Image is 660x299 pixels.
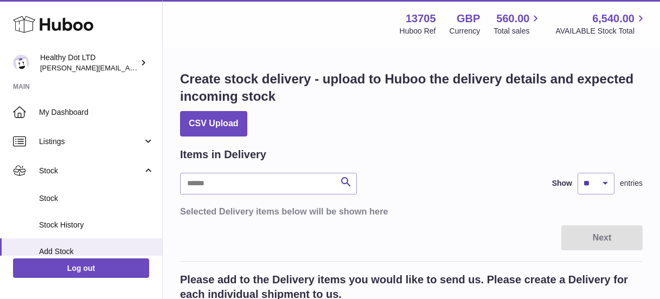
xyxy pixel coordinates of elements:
[496,11,529,26] span: 560.00
[39,107,154,118] span: My Dashboard
[39,166,143,176] span: Stock
[552,178,572,188] label: Show
[180,147,266,162] h2: Items in Delivery
[39,220,154,230] span: Stock History
[457,11,480,26] strong: GBP
[592,11,635,26] span: 6,540.00
[13,55,29,71] img: Dorothy@healthydot.com
[555,11,647,36] a: 6,540.00 AVAILABLE Stock Total
[40,63,217,72] span: [PERSON_NAME][EMAIL_ADDRESS][DOMAIN_NAME]
[180,111,247,136] button: CSV Upload
[39,136,143,147] span: Listings
[620,178,643,188] span: entries
[555,26,647,36] span: AVAILABLE Stock Total
[13,258,149,278] a: Log out
[406,11,436,26] strong: 13705
[400,26,436,36] div: Huboo Ref
[39,246,154,257] span: Add Stock
[40,53,138,73] div: Healthy Dot LTD
[494,11,542,36] a: 560.00 Total sales
[180,205,643,217] h3: Selected Delivery items below will be shown here
[450,26,480,36] div: Currency
[39,193,154,204] span: Stock
[494,26,542,36] span: Total sales
[180,70,643,106] h1: Create stock delivery - upload to Huboo the delivery details and expected incoming stock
